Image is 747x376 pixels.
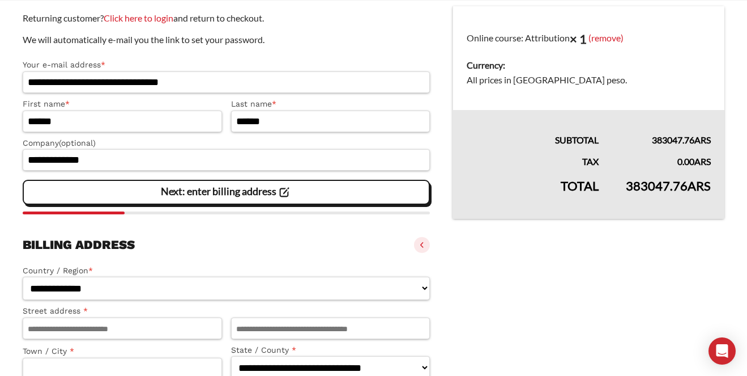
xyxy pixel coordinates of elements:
[694,156,711,167] span: ARS
[453,147,612,169] th: Tax
[688,178,711,193] span: ARS
[23,11,430,26] p: Returning customer? and return to checkout.
[588,32,624,43] a: (remove)
[467,73,711,87] dd: All prices in [GEOGRAPHIC_DATA] peso.
[23,98,222,111] label: First name
[231,344,430,357] label: State / County
[570,31,587,47] strong: × 1
[59,138,96,147] span: (optional)
[23,180,430,205] vaadin-button: Next: enter billing address
[23,58,430,71] label: Your e-mail address
[23,305,222,318] label: Street address
[23,237,135,253] h3: Billing address
[708,337,736,365] div: Open Intercom Messenger
[104,12,173,23] a: Click here to login
[626,178,711,193] bdi: 383047.76
[694,134,711,145] span: ARS
[23,32,430,47] p: We will automatically e-mail you the link to set your password.
[453,6,724,111] td: Online course: Attribution
[23,345,222,358] label: Town / City
[467,58,711,73] dt: Currency:
[453,110,612,147] th: Subtotal
[231,98,430,111] label: Last name
[23,137,430,150] label: Company
[23,264,430,277] label: Country / Region
[677,156,711,167] bdi: 0.00
[652,134,711,145] bdi: 383047.76
[453,169,612,219] th: Total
